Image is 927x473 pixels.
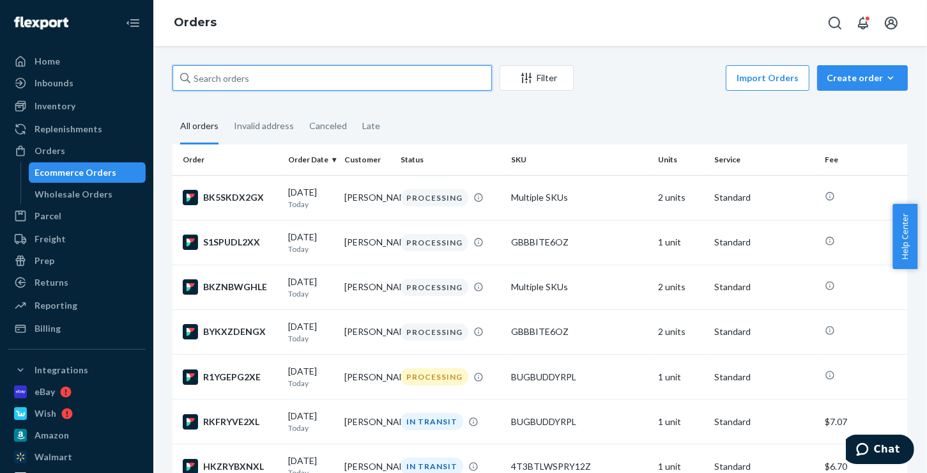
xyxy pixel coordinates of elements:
td: [PERSON_NAME] [339,309,395,354]
div: BUGBUDDYRPL [511,415,648,428]
img: Flexport logo [14,17,68,29]
div: IN TRANSIT [401,413,463,430]
p: Standard [714,236,815,249]
th: Order Date [283,144,339,175]
div: Customer [344,154,390,165]
button: Import Orders [726,65,809,91]
div: R1YGEPG2XE [183,369,278,385]
p: Standard [714,281,815,293]
td: 2 units [653,309,709,354]
td: 1 unit [653,355,709,399]
a: Replenishments [8,119,146,139]
button: Help Center [893,204,917,269]
div: Inventory [34,100,75,112]
div: eBay [34,385,55,398]
div: Orders [34,144,65,157]
div: Invalid address [234,109,294,143]
a: Inbounds [8,73,146,93]
div: GBBBITE6OZ [511,236,648,249]
td: 2 units [653,175,709,220]
a: eBay [8,382,146,402]
div: [DATE] [288,410,334,433]
div: PROCESSING [401,189,468,206]
div: Freight [34,233,66,245]
td: 1 unit [653,399,709,444]
div: Filter [500,72,573,84]
div: Reporting [34,299,77,312]
a: Inventory [8,96,146,116]
div: [DATE] [288,231,334,254]
a: Home [8,51,146,72]
button: Close Navigation [120,10,146,36]
a: Billing [8,318,146,339]
th: Fee [820,144,908,175]
p: Standard [714,415,815,428]
div: PROCESSING [401,279,468,296]
div: PROCESSING [401,368,468,385]
td: [PERSON_NAME] [339,220,395,265]
a: Parcel [8,206,146,226]
iframe: Opens a widget where you can chat to one of our agents [846,435,914,467]
div: RKFRYVE2XL [183,414,278,430]
p: Today [288,333,334,344]
td: 2 units [653,265,709,309]
div: BKZNBWGHLE [183,279,278,295]
a: Wish [8,403,146,424]
div: 4T3BTLWSPRY12Z [511,460,648,473]
td: [PERSON_NAME] [339,265,395,309]
td: Multiple SKUs [506,265,653,309]
button: Open Search Box [822,10,848,36]
div: PROCESSING [401,234,468,251]
div: Integrations [34,364,88,376]
a: Walmart [8,447,146,467]
div: Home [34,55,60,68]
div: Prep [34,254,54,267]
td: [PERSON_NAME] [339,175,395,220]
div: Late [362,109,380,143]
p: Standard [714,371,815,384]
p: Standard [714,191,815,204]
div: Wholesale Orders [35,188,113,201]
button: Filter [500,65,574,91]
div: All orders [180,109,218,144]
div: Replenishments [34,123,102,136]
th: Status [395,144,506,175]
p: Today [288,423,334,433]
div: [DATE] [288,275,334,299]
ol: breadcrumbs [164,4,227,42]
th: Order [172,144,283,175]
div: Parcel [34,210,61,222]
p: Today [288,199,334,210]
th: Service [709,144,820,175]
div: S1SPUDL2XX [183,235,278,250]
th: Units [653,144,709,175]
div: Ecommerce Orders [35,166,117,179]
div: Wish [34,407,56,420]
td: $7.07 [820,399,908,444]
a: Amazon [8,425,146,446]
td: Multiple SKUs [506,175,653,220]
div: Walmart [34,451,72,463]
a: Prep [8,251,146,271]
div: BYKXZDENGX [183,324,278,339]
button: Open account menu [878,10,904,36]
p: Standard [714,460,815,473]
a: Ecommerce Orders [29,162,146,183]
div: Returns [34,276,68,289]
th: SKU [506,144,653,175]
td: [PERSON_NAME] [339,399,395,444]
div: [DATE] [288,320,334,344]
div: BK5SKDX2GX [183,190,278,205]
a: Freight [8,229,146,249]
div: PROCESSING [401,323,468,341]
div: Canceled [309,109,347,143]
a: Reporting [8,295,146,316]
p: Today [288,378,334,389]
td: 1 unit [653,220,709,265]
div: BUGBUDDYRPL [511,371,648,384]
div: Create order [827,72,898,84]
div: [DATE] [288,365,334,389]
button: Open notifications [850,10,876,36]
